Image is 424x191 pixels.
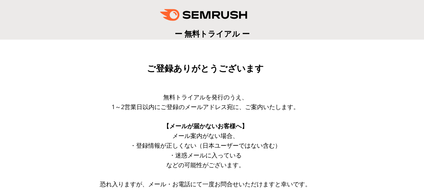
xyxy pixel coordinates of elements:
[172,132,239,140] span: メール案内がない場合、
[166,161,245,169] span: などの可能性がございます。
[163,93,248,101] span: 無料トライアルを発行のうえ、
[147,63,264,74] span: ご登録ありがとうございます
[163,122,248,130] span: 【メールが届かないお客様へ】
[112,103,299,111] span: 1～2営業日以内にご登録のメールアドレス宛に、ご案内いたします。
[169,151,242,159] span: ・迷惑メールに入っている
[100,180,311,188] span: 恐れ入りますが、メール・お電話にて一度お問合せいただけますと幸いです。
[175,28,250,39] span: ー 無料トライアル ー
[130,141,281,149] span: ・登録情報が正しくない（日本ユーザーではない含む）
